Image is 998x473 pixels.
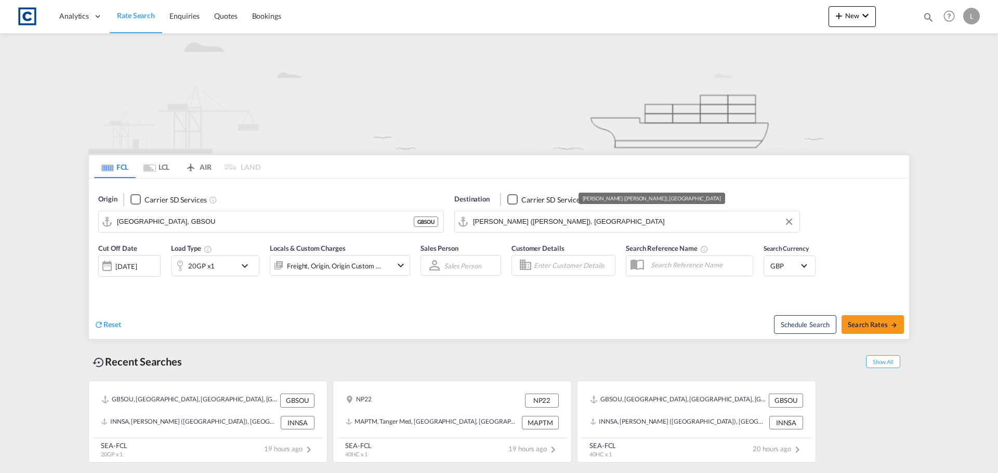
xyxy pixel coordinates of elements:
div: Origin Checkbox No InkUnchecked: Search for CY (Container Yard) services for all selected carrier... [89,179,909,339]
div: [DATE] [98,255,161,277]
md-input-container: Southampton, GBSOU [99,211,443,232]
input: Search Reference Name [646,257,753,273]
md-icon: icon-airplane [185,161,197,169]
md-icon: Unchecked: Search for CY (Container Yard) services for all selected carriers.Checked : Search for... [209,196,217,204]
span: Analytics [59,11,89,21]
md-tab-item: AIR [177,155,219,178]
button: Note: By default Schedule search will only considerorigin ports, destination ports and cut off da... [774,315,836,334]
md-icon: Your search will be saved by the below given name [700,245,708,253]
input: Enter Customer Details [534,258,612,273]
recent-search-card: GBSOU, [GEOGRAPHIC_DATA], [GEOGRAPHIC_DATA], [GEOGRAPHIC_DATA] & [GEOGRAPHIC_DATA], [GEOGRAPHIC_D... [577,381,816,463]
span: 19 hours ago [264,444,315,453]
span: Load Type [171,244,212,252]
span: GBP [770,261,799,271]
div: NP22 [525,394,559,407]
md-icon: icon-magnify [923,11,934,23]
div: INNSA, Jawaharlal Nehru (Nhava Sheva), India, Indian Subcontinent, Asia Pacific [101,416,278,429]
md-icon: icon-chevron-right [791,443,804,456]
div: [DATE] [115,262,137,271]
input: Search by Port [473,214,794,229]
div: Carrier SD Services [145,195,206,205]
span: 20 hours ago [753,444,804,453]
md-checkbox: Checkbox No Ink [507,194,583,205]
span: Rate Search [117,11,155,20]
div: MAPTM [522,416,559,429]
span: Quotes [214,11,237,20]
recent-search-card: GBSOU, [GEOGRAPHIC_DATA], [GEOGRAPHIC_DATA], [GEOGRAPHIC_DATA] & [GEOGRAPHIC_DATA], [GEOGRAPHIC_D... [88,381,327,463]
div: Freight Origin Origin Custom Factory Stuffing [287,259,382,273]
div: GBSOU, Southampton, United Kingdom, GB & Ireland, Europe [101,394,278,407]
span: Sales Person [421,244,458,252]
span: 19 hours ago [508,444,559,453]
div: MAPTM, Tanger Med, Morocco, Northern Africa, Africa [346,416,519,429]
md-icon: icon-chevron-down [395,259,407,272]
span: Destination [454,194,490,205]
span: 40HC x 1 [589,451,612,457]
md-icon: icon-chevron-down [859,9,872,22]
div: NP22 [346,394,372,407]
div: Recent Searches [88,350,186,373]
div: 20GP x1icon-chevron-down [171,255,259,276]
span: Locals & Custom Charges [270,244,346,252]
input: Search by Port [117,214,414,229]
md-icon: Select multiple loads to view rates [204,245,212,253]
span: Origin [98,194,117,205]
span: Customer Details [511,244,564,252]
div: Help [940,7,963,26]
img: 1fdb9190129311efbfaf67cbb4249bed.jpeg [16,5,39,28]
button: icon-plus 400-fgNewicon-chevron-down [829,6,876,27]
span: Search Rates [848,320,898,329]
span: Bookings [252,11,281,20]
div: INNSA [281,416,314,429]
md-input-container: Jawaharlal Nehru (Nhava Sheva), INNSA [455,211,799,232]
div: INNSA [769,416,803,429]
md-icon: icon-chevron-down [239,260,256,272]
md-icon: icon-refresh [94,320,103,329]
md-checkbox: Checkbox No Ink [130,194,206,205]
div: Carrier SD Services [521,195,583,205]
div: [PERSON_NAME] ([PERSON_NAME]), [GEOGRAPHIC_DATA] [583,193,721,204]
div: SEA-FCL [101,441,127,450]
md-icon: icon-plus 400-fg [833,9,845,22]
md-select: Select Currency: £ GBPUnited Kingdom Pound [769,258,810,273]
span: 20GP x 1 [101,451,123,457]
img: new-FCL.png [88,33,910,154]
div: GBSOU [414,217,438,227]
span: Cut Off Date [98,244,137,252]
span: 40HC x 1 [345,451,367,457]
md-pagination-wrapper: Use the left and right arrow keys to navigate between tabs [94,155,260,178]
span: New [833,11,872,20]
md-select: Sales Person [443,258,482,273]
div: icon-refreshReset [94,319,121,331]
span: Search Reference Name [626,244,708,252]
span: Show All [866,355,900,368]
div: 20GP x1 [188,259,215,273]
div: SEA-FCL [589,441,616,450]
md-datepicker: Select [98,276,106,290]
md-tab-item: LCL [136,155,177,178]
md-icon: icon-backup-restore [93,356,105,369]
div: SEA-FCL [345,441,372,450]
span: Enquiries [169,11,200,20]
recent-search-card: NP22 NP22MAPTM, Tanger Med, [GEOGRAPHIC_DATA], [GEOGRAPHIC_DATA], [GEOGRAPHIC_DATA] MAPTMSEA-FCL4... [333,381,572,463]
div: GBSOU [280,394,314,407]
md-icon: icon-arrow-right [890,321,898,329]
span: Search Currency [764,245,809,252]
div: L [963,8,980,24]
div: icon-magnify [923,11,934,27]
button: Clear Input [781,214,797,229]
div: Freight Origin Origin Custom Factory Stuffingicon-chevron-down [270,255,410,276]
md-tab-item: FCL [94,155,136,178]
span: Reset [103,320,121,329]
span: Help [940,7,958,25]
button: Search Ratesicon-arrow-right [842,315,904,334]
md-icon: icon-chevron-right [547,443,559,456]
div: GBSOU [769,394,803,407]
div: INNSA, Jawaharlal Nehru (Nhava Sheva), India, Indian Subcontinent, Asia Pacific [590,416,767,429]
md-icon: icon-chevron-right [303,443,315,456]
div: GBSOU, Southampton, United Kingdom, GB & Ireland, Europe [590,394,766,407]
